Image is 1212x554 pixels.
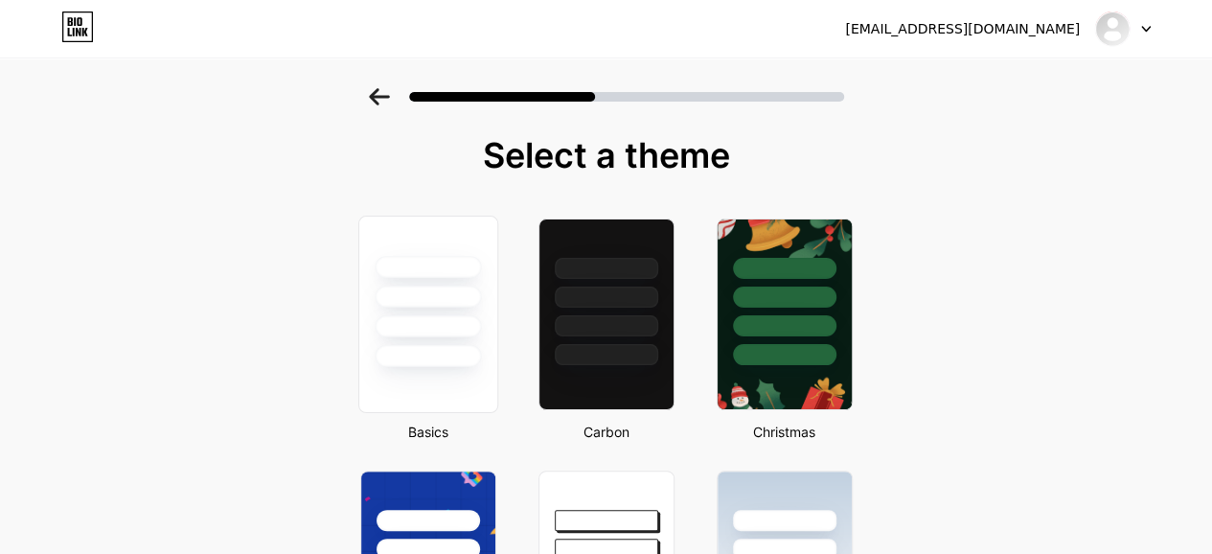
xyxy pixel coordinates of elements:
[354,422,502,442] div: Basics
[533,422,680,442] div: Carbon
[711,422,858,442] div: Christmas
[845,19,1080,39] div: [EMAIL_ADDRESS][DOMAIN_NAME]
[1094,11,1131,47] img: indiasatta
[353,136,860,174] div: Select a theme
